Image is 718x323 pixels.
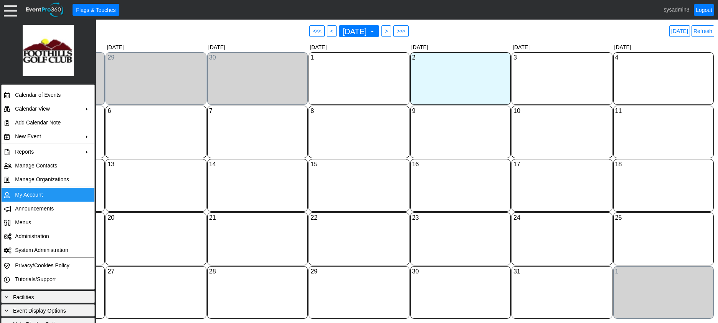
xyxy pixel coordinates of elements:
div: Menu: Click or 'Crtl+M' to toggle menu open/close [4,3,17,17]
span: > [383,27,389,35]
div: [DATE] [613,43,714,52]
td: Announcements [12,202,81,215]
img: Logo [23,19,74,82]
tr: My Account [2,188,94,202]
div: Show menu [411,267,510,276]
a: Logout [694,4,714,16]
div: Show menu [411,160,510,169]
img: EventPro360 [25,1,65,18]
td: Add Calendar Note [12,116,81,129]
div: Show menu [107,214,205,222]
tr: Announcements [2,202,94,215]
tr: Administration [2,229,94,243]
div: Show menu [310,160,408,169]
div: Show menu [513,160,611,169]
div: Show menu [513,214,611,222]
tr: Privacy/Cookies Policy [2,258,94,272]
div: Show menu [411,107,510,115]
div: Show menu [310,107,408,115]
div: [DATE] [105,43,206,52]
div: Show menu [310,53,408,62]
span: >>> [395,27,407,35]
div: Show menu [614,267,713,276]
td: Calendar of Events [12,88,81,102]
span: Facilities [13,294,34,300]
span: < [329,27,335,35]
td: My Account [12,188,81,202]
div: [DATE] [308,43,409,52]
div: Show menu [411,53,510,62]
td: Reports [12,145,81,159]
tr: <span>Menus</span> [2,215,94,229]
div: Show menu [310,267,408,276]
div: [DATE] [207,43,308,52]
div: Show menu [310,214,408,222]
a: [DATE] [669,25,690,37]
td: New Event [12,129,81,143]
tr: Add Calendar Note [2,116,94,129]
div: Show menu [411,214,510,222]
td: Administration [12,229,81,243]
tr: Tutorials/Support [2,272,94,286]
span: Flags & Touches [74,6,117,14]
div: Show menu [107,160,205,169]
div: Show menu [614,214,713,222]
div: Show menu [208,214,307,222]
tr: System Administration [2,243,94,257]
div: Show menu [614,107,713,115]
td: Tutorials/Support [12,272,81,286]
div: Show menu [107,107,205,115]
span: <<< [311,27,323,35]
div: Show menu [208,53,307,62]
td: System Administration [12,243,81,257]
div: Event Display Options [3,306,93,315]
tr: Reports [2,145,94,159]
tr: Calendar of Events [2,88,94,102]
div: Show menu [107,267,205,276]
td: Manage Contacts [12,159,81,172]
div: [DATE] [511,43,612,52]
td: Manage Organizations [12,172,81,186]
div: Facilities [3,293,93,301]
span: [DATE] [341,27,376,35]
a: Refresh [692,25,714,37]
span: Menus [15,219,31,225]
tr: Manage Organizations [2,172,94,186]
div: Show menu [513,267,611,276]
div: Show menu [513,53,611,62]
td: Privacy/Cookies Policy [12,258,81,272]
div: Show menu [513,107,611,115]
div: Show menu [107,53,205,62]
div: Show menu [614,160,713,169]
div: Show menu [208,267,307,276]
div: Show menu [208,107,307,115]
td: Calendar View [12,102,81,116]
div: Show menu [208,160,307,169]
tr: Manage Contacts [2,159,94,172]
div: [DATE] [410,43,511,52]
span: [DATE] [341,28,368,35]
span: sysadmin3 [664,6,690,12]
tr: Calendar View [2,102,94,116]
div: Show menu [614,53,713,62]
span: Event Display Options [13,308,66,314]
tr: New Event [2,129,94,143]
